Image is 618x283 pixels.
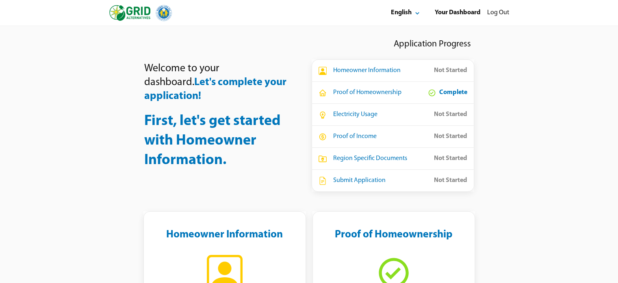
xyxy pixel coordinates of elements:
[435,9,481,17] div: Your Dashboard
[166,228,283,242] div: Homeowner Information
[333,154,407,163] div: Region Specific Documents
[333,110,377,119] div: Electricity Usage
[384,3,428,22] button: Select
[487,9,509,17] div: Log Out
[333,176,386,185] div: Submit Application
[439,88,467,97] div: Complete
[335,228,453,242] div: Proof of Homeownership
[333,132,377,141] div: Proof of Income
[391,9,412,17] div: English
[434,110,467,119] div: Not Started
[394,39,471,50] div: Application Progress
[144,62,293,103] pre: Welcome to your dashboard.
[333,66,401,75] div: Homeowner Information
[434,66,467,75] div: Not Started
[333,88,401,97] div: Proof of Homeownership
[144,77,288,102] strong: Let's complete your application!
[434,176,467,185] div: Not Started
[434,132,467,141] div: Not Started
[144,112,293,170] div: First, let's get started with Homeowner Information.
[434,154,467,163] div: Not Started
[109,5,172,21] img: logo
